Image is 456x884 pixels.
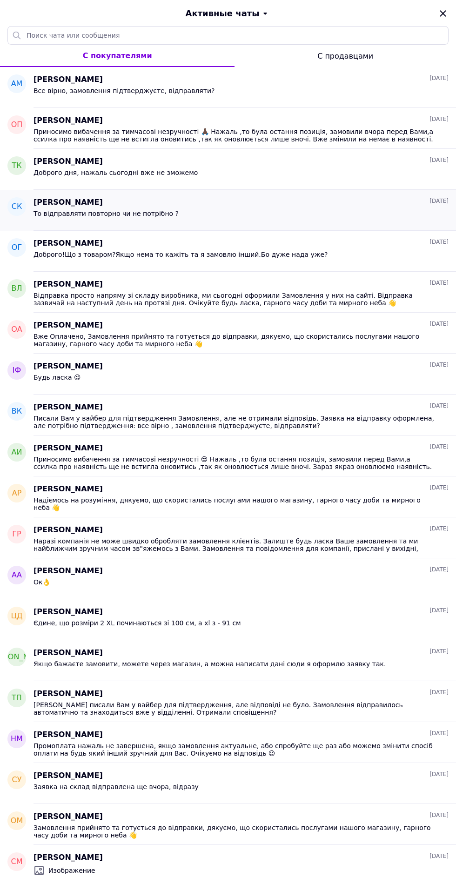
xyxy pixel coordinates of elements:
[34,333,436,348] span: Вже Оплачено, Замовлення прийнято та готується до відправки, дякуємо, що скористались послугами н...
[34,402,103,413] span: [PERSON_NAME]
[34,730,103,740] span: [PERSON_NAME]
[11,611,23,622] span: ЦД
[11,816,23,826] span: ОМ
[34,415,436,429] span: Писали Вам у вайбер для підтвердження Замовлення, але не отримали відповідь. Заявка на відправку ...
[429,197,449,205] span: [DATE]
[12,488,22,499] span: АР
[429,320,449,328] span: [DATE]
[34,361,103,372] span: [PERSON_NAME]
[34,770,103,781] span: [PERSON_NAME]
[34,74,103,85] span: [PERSON_NAME]
[34,689,103,699] span: [PERSON_NAME]
[11,324,22,335] span: ОА
[34,578,50,586] span: Ок👌
[34,443,103,454] span: [PERSON_NAME]
[11,734,23,744] span: НМ
[34,824,436,839] span: Замовлення прийнято та готується до відправки, дякуємо, що скористались послугами нашого магазину...
[12,693,22,703] span: ТП
[34,156,103,167] span: [PERSON_NAME]
[34,197,103,208] span: [PERSON_NAME]
[34,169,198,176] span: Доброго дня, нажаль сьогодні вже не зможемо
[11,283,22,294] span: ВЛ
[429,156,449,164] span: [DATE]
[34,742,436,757] span: Промоплата нажаль не завершена, якщо замовлення актуальне, або спробуйте ще раз або можемо змінит...
[429,566,449,574] span: [DATE]
[429,74,449,82] span: [DATE]
[11,857,23,867] span: СМ
[83,51,152,60] span: С покупателями
[429,648,449,656] span: [DATE]
[235,45,456,67] button: С продавцами
[34,210,179,217] span: То відправляти повторно чи не потрібно ?
[34,852,103,863] span: [PERSON_NAME]
[429,361,449,369] span: [DATE]
[12,242,22,253] span: ОГ
[12,447,22,458] span: АИ
[34,115,103,126] span: [PERSON_NAME]
[12,529,21,540] span: ГР
[429,238,449,246] span: [DATE]
[429,443,449,451] span: [DATE]
[12,775,22,785] span: СУ
[34,811,103,822] span: [PERSON_NAME]
[429,770,449,778] span: [DATE]
[429,852,449,860] span: [DATE]
[26,7,430,20] button: Активные чаты
[34,648,103,658] span: [PERSON_NAME]
[34,619,241,627] span: Єдине, що розміри 2 XL починаються зі 100 см, а xl з - 91 см
[429,811,449,819] span: [DATE]
[12,161,21,171] span: ТК
[186,7,260,20] span: Активные чаты
[7,26,449,45] input: Поиск чата или сообщения
[34,660,386,668] span: Якщо бажаєте замовити, можете через магазин, а можна написати дані сюди я оформлю заявку так.
[429,115,449,123] span: [DATE]
[34,279,103,290] span: [PERSON_NAME]
[34,566,103,576] span: [PERSON_NAME]
[429,730,449,737] span: [DATE]
[12,406,22,417] span: ВК
[34,251,328,258] span: Доброго!Що з товаром?Якщо нема то кажіть та я замовлю інший.Бо дуже нада уже?
[12,201,22,212] span: СК
[34,374,81,381] span: Будь ласка 😉
[429,607,449,615] span: [DATE]
[34,607,103,617] span: [PERSON_NAME]
[13,365,21,376] span: ІФ
[34,238,103,249] span: [PERSON_NAME]
[34,537,436,552] span: Наразі компанія не може швидко обробляти замовлення клієнтів. Залиште будь ласка Ваше замовлення ...
[34,484,103,495] span: [PERSON_NAME]
[48,866,95,875] span: Изображение
[34,701,436,716] span: [PERSON_NAME] писали Вам у вайбер для підтвердження, але відповіді не було. Замовлення відправило...
[429,689,449,696] span: [DATE]
[34,455,436,470] span: Приносимо вибачення за тимчасові незручності 😒 Нажаль ,то була остання позиція, замовили перед Ва...
[429,484,449,492] span: [DATE]
[12,570,22,581] span: АА
[34,496,436,511] span: Надіємось на розуміння, дякуємо, що скористались послугами нашого магазину, гарного часу доби та ...
[34,87,215,94] span: Все вірно, замовлення підтверджуєте, відправляти?
[34,320,103,331] span: [PERSON_NAME]
[437,8,449,19] button: Закрыть
[34,292,436,307] span: Відправка просто напряму зі складу виробника, ми сьогодні оформили Замовлення у них на сайті. Від...
[429,402,449,410] span: [DATE]
[317,52,373,60] span: С продавцами
[429,525,449,533] span: [DATE]
[11,79,23,89] span: АМ
[34,783,199,790] span: Заявка на склад відправлена ще вчора, відразу
[34,525,103,536] span: [PERSON_NAME]
[34,128,436,143] span: Приносимо вибачення за тимчасові незручності 🙏🏿 Нажаль ,то була остання позиція, замовили вчора п...
[11,120,23,130] span: ОП
[429,279,449,287] span: [DATE]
